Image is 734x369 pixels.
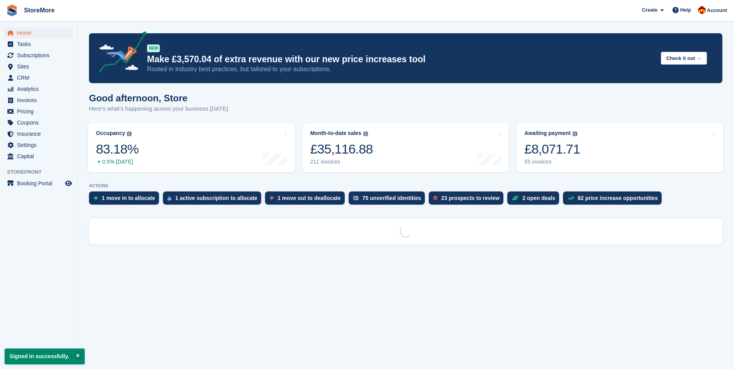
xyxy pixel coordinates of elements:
a: Preview store [64,179,73,188]
p: Rooted in industry best practices, but tailored to your subscriptions. [147,65,655,73]
a: menu [4,72,73,83]
img: icon-info-grey-7440780725fd019a000dd9b08b2336e03edf1995a4989e88bcd33f0948082b44.svg [363,132,368,136]
div: 211 invoices [310,159,373,165]
p: ACTIONS [89,183,722,188]
a: menu [4,178,73,189]
span: Insurance [17,128,63,139]
img: price_increase_opportunities-93ffe204e8149a01c8c9dc8f82e8f89637d9d84a8eef4429ea346261dce0b2c0.svg [568,196,574,200]
span: Help [680,6,691,14]
span: Create [642,6,657,14]
div: 83.18% [96,141,139,157]
div: 1 move in to allocate [102,195,155,201]
a: Occupancy 83.18% 0.5% [DATE] [88,123,295,172]
a: 23 prospects to review [429,191,507,208]
a: 2 open deals [507,191,563,208]
a: StoreMore [21,4,58,17]
div: NEW [147,44,160,52]
span: Subscriptions [17,50,63,61]
span: CRM [17,72,63,83]
div: 82 price increase opportunities [578,195,658,201]
a: menu [4,27,73,38]
img: icon-info-grey-7440780725fd019a000dd9b08b2336e03edf1995a4989e88bcd33f0948082b44.svg [127,132,132,136]
a: Month-to-date sales £35,116.88 211 invoices [303,123,509,172]
img: prospect-51fa495bee0391a8d652442698ab0144808aea92771e9ea1ae160a38d050c398.svg [433,196,437,200]
div: 55 invoices [524,159,580,165]
div: £35,116.88 [310,141,373,157]
a: menu [4,50,73,61]
a: Awaiting payment £8,071.71 55 invoices [517,123,723,172]
p: Make £3,570.04 of extra revenue with our new price increases tool [147,54,655,65]
img: price-adjustments-announcement-icon-8257ccfd72463d97f412b2fc003d46551f7dbcb40ab6d574587a9cd5c0d94... [92,31,147,75]
div: 1 move out to deallocate [277,195,340,201]
a: 1 move out to deallocate [265,191,348,208]
img: deal-1b604bf984904fb50ccaf53a9ad4b4a5d6e5aea283cecdc64d6e3604feb123c2.svg [512,195,518,201]
span: Booking Portal [17,178,63,189]
div: Occupancy [96,130,125,137]
a: 82 price increase opportunities [563,191,666,208]
p: Signed in successfully. [5,348,85,364]
div: 75 unverified identities [363,195,421,201]
div: 1 active subscription to allocate [175,195,257,201]
a: menu [4,151,73,162]
span: Tasks [17,39,63,50]
a: 75 unverified identities [349,191,429,208]
a: menu [4,140,73,150]
a: 1 move in to allocate [89,191,163,208]
div: Awaiting payment [524,130,571,137]
a: 1 active subscription to allocate [163,191,265,208]
a: menu [4,39,73,50]
span: Home [17,27,63,38]
img: active_subscription_to_allocate_icon-d502201f5373d7db506a760aba3b589e785aa758c864c3986d89f69b8ff3... [168,196,171,201]
span: Coupons [17,117,63,128]
div: 2 open deals [522,195,555,201]
img: icon-info-grey-7440780725fd019a000dd9b08b2336e03edf1995a4989e88bcd33f0948082b44.svg [573,132,577,136]
a: menu [4,117,73,128]
span: Storefront [7,168,77,176]
span: Settings [17,140,63,150]
img: verify_identity-adf6edd0f0f0b5bbfe63781bf79b02c33cf7c696d77639b501bdc392416b5a36.svg [353,196,359,200]
a: menu [4,128,73,139]
img: stora-icon-8386f47178a22dfd0bd8f6a31ec36ba5ce8667c1dd55bd0f319d3a0aa187defe.svg [6,5,18,16]
span: Analytics [17,84,63,94]
span: Capital [17,151,63,162]
span: Account [707,7,727,14]
span: Sites [17,61,63,72]
img: move_ins_to_allocate_icon-fdf77a2bb77ea45bf5b3d319d69a93e2d87916cf1d5bf7949dd705db3b84f3ca.svg [94,196,98,200]
a: menu [4,95,73,106]
div: £8,071.71 [524,141,580,157]
span: Invoices [17,95,63,106]
img: Store More Team [698,6,706,14]
span: Pricing [17,106,63,117]
img: move_outs_to_deallocate_icon-f764333ba52eb49d3ac5e1228854f67142a1ed5810a6f6cc68b1a99e826820c5.svg [270,196,274,200]
button: Check it out → [661,52,707,65]
p: Here's what's happening across your business [DATE] [89,104,228,113]
a: menu [4,61,73,72]
a: menu [4,106,73,117]
h1: Good afternoon, Store [89,93,228,103]
div: 23 prospects to review [441,195,500,201]
div: Month-to-date sales [310,130,361,137]
a: menu [4,84,73,94]
div: 0.5% [DATE] [96,159,139,165]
